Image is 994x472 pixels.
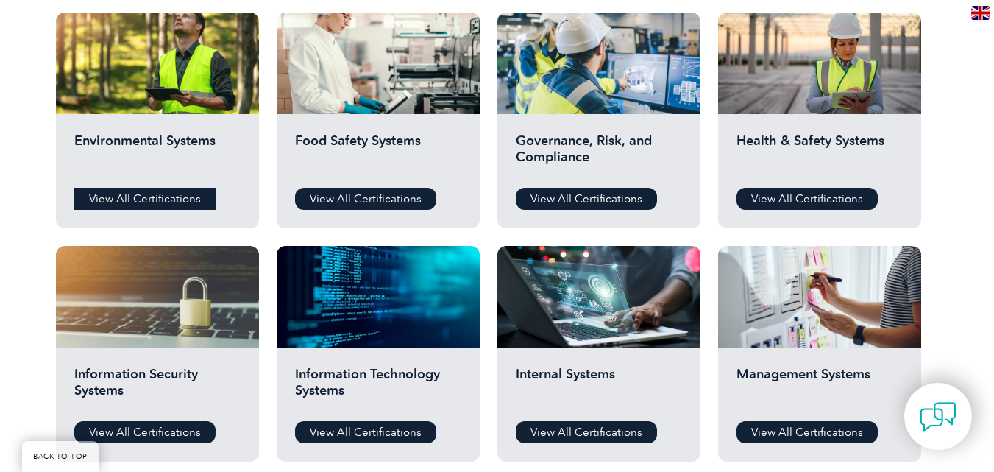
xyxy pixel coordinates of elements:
a: View All Certifications [74,421,216,443]
a: View All Certifications [736,421,878,443]
h2: Health & Safety Systems [736,133,903,177]
h2: Management Systems [736,366,903,410]
h2: Information Security Systems [74,366,241,410]
h2: Internal Systems [516,366,682,410]
a: View All Certifications [516,188,657,210]
h2: Environmental Systems [74,133,241,177]
a: View All Certifications [295,188,436,210]
img: contact-chat.png [920,398,956,435]
a: View All Certifications [516,421,657,443]
a: BACK TO TOP [22,441,99,472]
a: View All Certifications [736,188,878,210]
a: View All Certifications [74,188,216,210]
a: View All Certifications [295,421,436,443]
img: en [971,6,990,20]
h2: Governance, Risk, and Compliance [516,133,682,177]
h2: Information Technology Systems [295,366,461,410]
h2: Food Safety Systems [295,133,461,177]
